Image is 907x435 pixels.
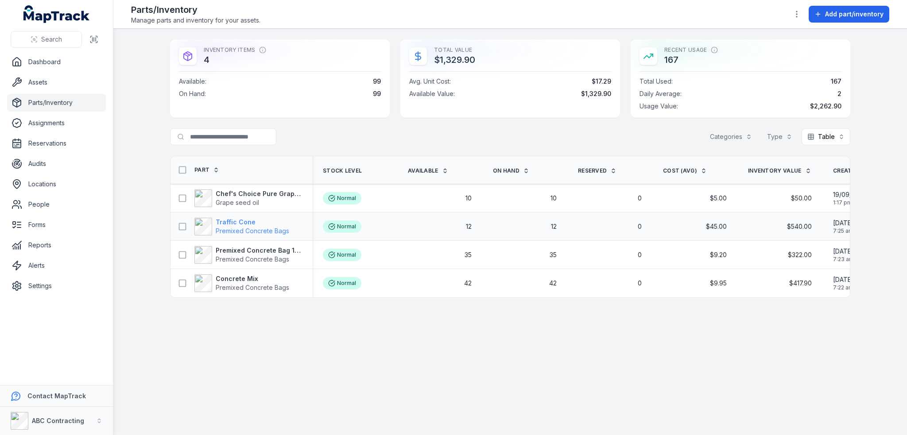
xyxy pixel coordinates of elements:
[131,4,260,16] h2: Parts/Inventory
[7,277,106,295] a: Settings
[464,279,472,288] span: 42
[131,16,260,25] span: Manage parts and inventory for your assets.
[788,250,812,259] span: $322.00
[810,102,841,111] span: $2,262.90
[748,167,802,174] span: Inventory Value
[7,94,106,112] a: Parts/Inventory
[216,255,289,263] span: Premixed Concrete Bags
[194,166,219,173] a: Part
[550,194,557,203] span: 10
[761,128,798,145] button: Type
[216,199,259,206] span: Grape seed oil
[27,392,86,400] strong: Contact MapTrack
[833,167,886,174] a: Created Date
[787,222,812,231] span: $540.00
[640,89,682,98] span: Daily Average :
[578,167,616,174] a: Reserved
[194,218,289,235] a: Traffic ConePremixed Concrete Bags
[831,77,841,86] span: 167
[7,114,106,132] a: Assignments
[833,247,854,263] time: 18/09/2025, 7:23:58 am
[638,279,642,288] span: 0
[837,89,841,98] span: 2
[706,222,727,231] span: $45.00
[493,167,529,174] a: On hand
[409,77,451,86] span: Avg. Unit Cost :
[7,236,106,254] a: Reports
[179,89,206,98] span: On Hand :
[465,194,472,203] span: 10
[640,102,678,111] span: Usage Value :
[833,275,854,291] time: 18/09/2025, 7:22:37 am
[373,77,381,86] span: 99
[11,31,82,48] button: Search
[409,89,455,98] span: Available Value :
[663,167,707,174] a: Cost (avg)
[704,128,758,145] button: Categories
[710,194,727,203] span: $5.00
[549,279,557,288] span: 42
[7,216,106,234] a: Forms
[663,167,697,174] span: Cost (avg)
[578,167,607,174] span: Reserved
[7,257,106,274] a: Alerts
[802,128,850,145] button: Table
[7,53,106,71] a: Dashboard
[194,166,209,173] span: Part
[216,284,289,291] span: Premixed Concrete Bags
[323,249,361,261] div: Normal
[408,167,448,174] a: Available
[638,194,642,203] span: 0
[465,250,472,259] span: 35
[833,219,854,227] span: [DATE]
[373,89,381,98] span: 99
[710,279,727,288] span: $9.95
[216,246,302,255] strong: Premixed Concrete Bag 15kg
[833,167,876,174] span: Created Date
[216,218,289,227] strong: Traffic Cone
[32,417,84,424] strong: ABC Contracting
[194,274,289,292] a: Concrete MixPremixed Concrete Bags
[323,220,361,233] div: Normal
[640,77,673,86] span: Total Used :
[466,222,472,231] span: 12
[216,189,302,198] strong: Chef's Choice Pure Grapeseed Oil
[7,175,106,193] a: Locations
[748,167,811,174] a: Inventory Value
[323,277,361,289] div: Normal
[551,222,557,231] span: 12
[833,219,854,235] time: 18/09/2025, 7:25:36 am
[833,190,866,206] time: 19/09/2025, 1:17:17 pm
[833,199,866,206] span: 1:17 pm
[789,279,812,288] span: $417.90
[194,246,302,264] a: Premixed Concrete Bag 15kgPremixed Concrete Bags
[710,250,727,259] span: $9.20
[833,247,854,256] span: [DATE]
[833,227,854,235] span: 7:25 am
[592,77,611,86] span: $17.29
[23,5,90,23] a: MapTrack
[216,227,289,235] span: Premixed Concrete Bags
[41,35,62,44] span: Search
[825,10,884,19] span: Add part/inventory
[791,194,812,203] span: $50.00
[638,250,642,259] span: 0
[216,274,289,283] strong: Concrete Mix
[833,256,854,263] span: 7:23 am
[179,77,206,86] span: Available :
[408,167,438,174] span: Available
[833,275,854,284] span: [DATE]
[833,284,854,291] span: 7:22 am
[7,155,106,173] a: Audits
[638,222,642,231] span: 0
[194,189,302,207] a: Chef's Choice Pure Grapeseed OilGrape seed oil
[550,250,557,259] span: 35
[493,167,519,174] span: On hand
[7,73,106,91] a: Assets
[7,196,106,213] a: People
[581,89,611,98] span: $1,329.90
[323,192,361,204] div: Normal
[323,167,362,174] span: Stock Level
[833,190,866,199] span: 19/09/2025
[809,6,889,23] button: Add part/inventory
